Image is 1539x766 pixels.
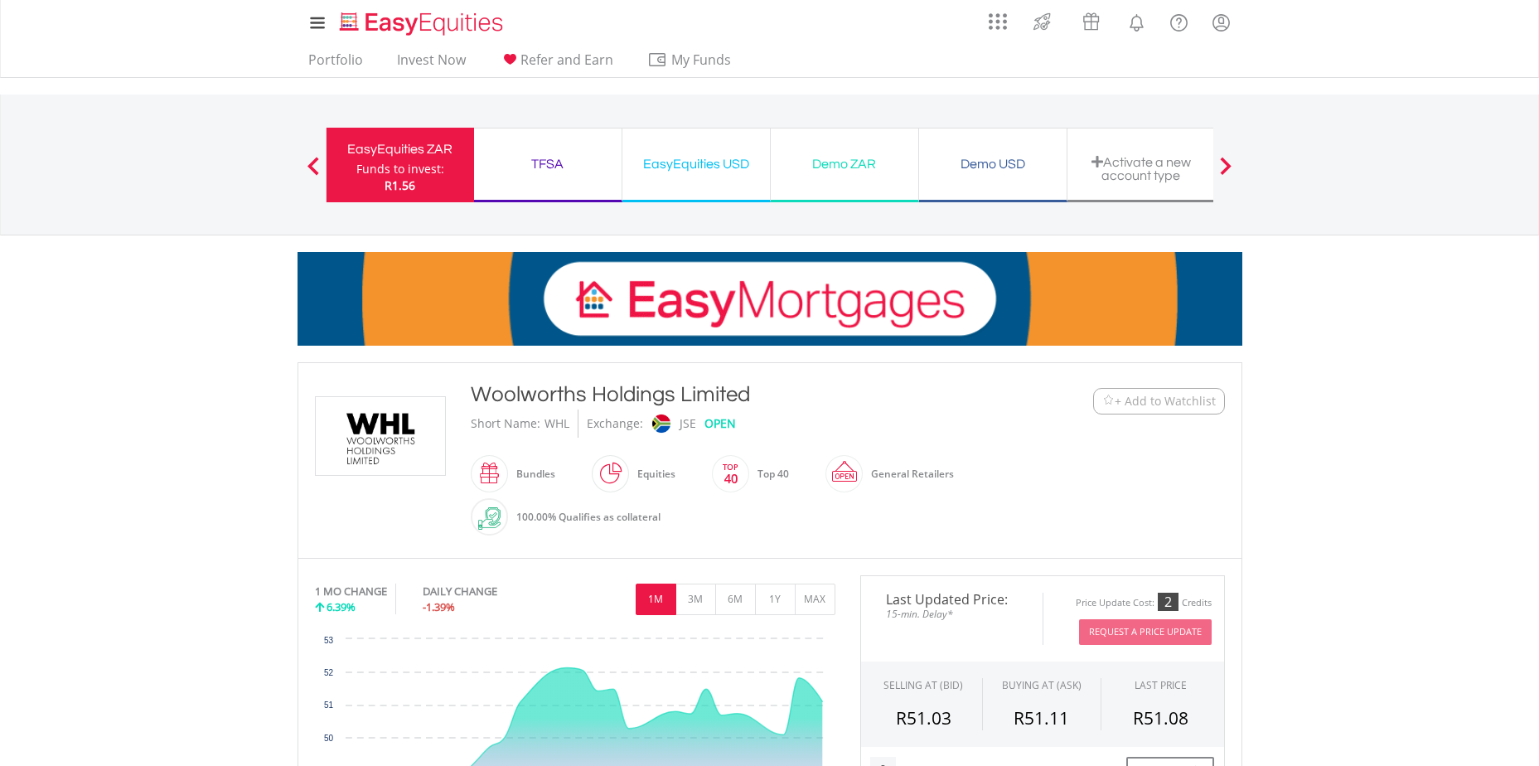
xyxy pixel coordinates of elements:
img: EasyEquities_Logo.png [336,10,510,37]
img: EQU.ZA.WHL.png [318,397,443,475]
div: Woolworths Holdings Limited [471,380,991,410]
div: 2 [1158,593,1178,611]
div: Exchange: [587,410,643,438]
a: Invest Now [390,51,472,77]
text: 50 [323,734,333,743]
div: Activate a new account type [1077,155,1205,182]
text: 51 [323,701,333,710]
a: Refer and Earn [493,51,620,77]
img: grid-menu-icon.svg [989,12,1007,31]
span: My Funds [647,49,756,70]
div: WHL [544,410,569,438]
a: My Profile [1200,4,1242,41]
span: 6.39% [327,599,356,614]
a: Home page [333,4,510,37]
div: Short Name: [471,410,540,438]
button: 6M [715,584,756,615]
div: 1 MO CHANGE [315,584,387,599]
span: 100.00% Qualifies as collateral [516,510,661,524]
img: thrive-v2.svg [1028,8,1056,35]
button: 1M [636,584,676,615]
span: BUYING AT (ASK) [1002,678,1082,692]
button: 1Y [755,584,796,615]
button: MAX [795,584,835,615]
img: EasyMortage Promotion Banner [298,252,1242,346]
span: R51.08 [1133,706,1188,730]
div: Top 40 [749,454,789,494]
div: LAST PRICE [1135,678,1187,692]
a: AppsGrid [978,4,1018,31]
div: JSE [680,410,696,438]
a: FAQ's and Support [1158,4,1200,37]
div: Equities [629,454,675,494]
div: Price Update Cost: [1076,597,1154,609]
div: Bundles [508,454,555,494]
text: 52 [323,668,333,677]
button: 3M [675,584,716,615]
span: 15-min. Delay* [874,606,1030,622]
div: Credits [1182,597,1212,609]
div: SELLING AT (BID) [883,678,963,692]
div: TFSA [484,153,612,176]
button: Request A Price Update [1079,619,1212,645]
text: 53 [323,636,333,645]
a: Vouchers [1067,4,1116,35]
div: Funds to invest: [356,161,444,177]
img: jse.png [651,415,670,433]
span: Refer and Earn [520,51,613,69]
div: General Retailers [863,454,954,494]
span: + Add to Watchlist [1115,393,1216,410]
div: Demo USD [929,153,1057,176]
div: OPEN [704,410,736,438]
span: R1.56 [385,177,415,193]
div: Demo ZAR [781,153,908,176]
img: Watchlist [1102,395,1115,407]
div: EasyEquities ZAR [336,138,464,161]
span: R51.03 [896,706,951,730]
img: vouchers-v2.svg [1077,8,1105,35]
button: Watchlist + Add to Watchlist [1093,388,1225,415]
img: collateral-qualifying-green.svg [478,507,501,530]
span: R51.11 [1014,706,1069,730]
div: DAILY CHANGE [423,584,553,599]
a: Portfolio [302,51,370,77]
span: -1.39% [423,599,455,614]
a: Notifications [1116,4,1158,37]
div: EasyEquities USD [632,153,760,176]
span: Last Updated Price: [874,593,1030,606]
